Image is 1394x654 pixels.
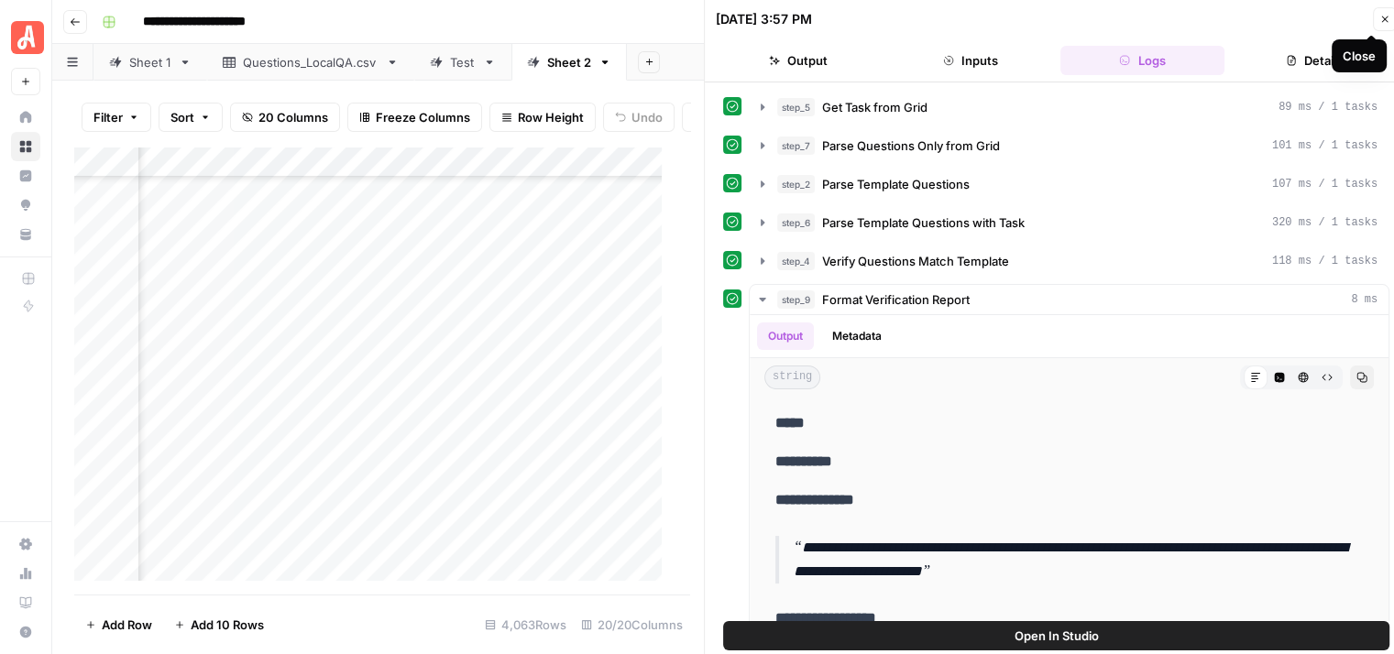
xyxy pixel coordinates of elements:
button: Logs [1060,46,1225,75]
button: 320 ms / 1 tasks [750,208,1389,237]
span: Open In Studio [1015,627,1099,645]
button: Open In Studio [723,621,1389,650]
span: step_6 [777,213,815,232]
button: Output [716,46,881,75]
button: 101 ms / 1 tasks [750,131,1389,160]
button: Output [757,322,814,350]
button: 118 ms / 1 tasks [750,246,1389,276]
span: Parse Questions Only from Grid [822,136,1000,155]
span: 8 ms [1351,291,1378,308]
button: Metadata [821,322,893,350]
span: 320 ms / 1 tasks [1272,214,1378,231]
span: step_9 [777,290,815,309]
span: Row Height [518,108,584,126]
button: Help + Support [11,617,40,647]
a: Sheet 2 [511,44,627,81]
span: Parse Template Questions [822,175,970,193]
img: Angi Logo [11,21,44,54]
span: 20 Columns [258,108,328,126]
a: Sheet 1 [93,44,207,81]
div: Sheet 1 [129,53,171,71]
button: 8 ms [750,285,1389,314]
a: Usage [11,559,40,588]
a: Settings [11,529,40,559]
button: Undo [603,103,675,132]
a: Test [414,44,511,81]
span: Freeze Columns [376,108,470,126]
a: Opportunities [11,191,40,220]
span: 118 ms / 1 tasks [1272,253,1378,269]
div: Close [1343,47,1376,65]
span: Parse Template Questions with Task [822,213,1025,232]
div: Sheet 2 [547,53,591,71]
button: 89 ms / 1 tasks [750,93,1389,122]
span: Verify Questions Match Template [822,252,1009,270]
span: Add Row [102,616,152,634]
span: Sort [170,108,194,126]
span: step_5 [777,98,815,116]
div: 20/20 Columns [574,610,690,639]
span: Undo [631,108,663,126]
button: Workspace: Angi [11,15,40,60]
button: 107 ms / 1 tasks [750,169,1389,199]
span: Filter [93,108,123,126]
button: Freeze Columns [347,103,482,132]
a: Questions_LocalQA.csv [207,44,414,81]
a: Learning Hub [11,588,40,617]
button: Add Row [74,610,163,639]
button: Inputs [888,46,1053,75]
button: Filter [82,103,151,132]
span: 101 ms / 1 tasks [1272,137,1378,154]
a: Insights [11,161,40,191]
button: Sort [159,103,223,132]
a: Home [11,103,40,132]
div: Test [450,53,476,71]
div: [DATE] 3:57 PM [716,10,812,28]
span: 107 ms / 1 tasks [1272,176,1378,192]
span: string [764,365,820,389]
span: Get Task from Grid [822,98,928,116]
span: Add 10 Rows [191,616,264,634]
span: step_4 [777,252,815,270]
button: Add 10 Rows [163,610,275,639]
span: Format Verification Report [822,290,970,309]
a: Your Data [11,220,40,249]
div: Questions_LocalQA.csv [243,53,379,71]
a: Browse [11,132,40,161]
button: Row Height [489,103,596,132]
span: step_2 [777,175,815,193]
span: step_7 [777,136,815,155]
span: 89 ms / 1 tasks [1279,99,1378,115]
button: 20 Columns [230,103,340,132]
div: 4,063 Rows [477,610,574,639]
